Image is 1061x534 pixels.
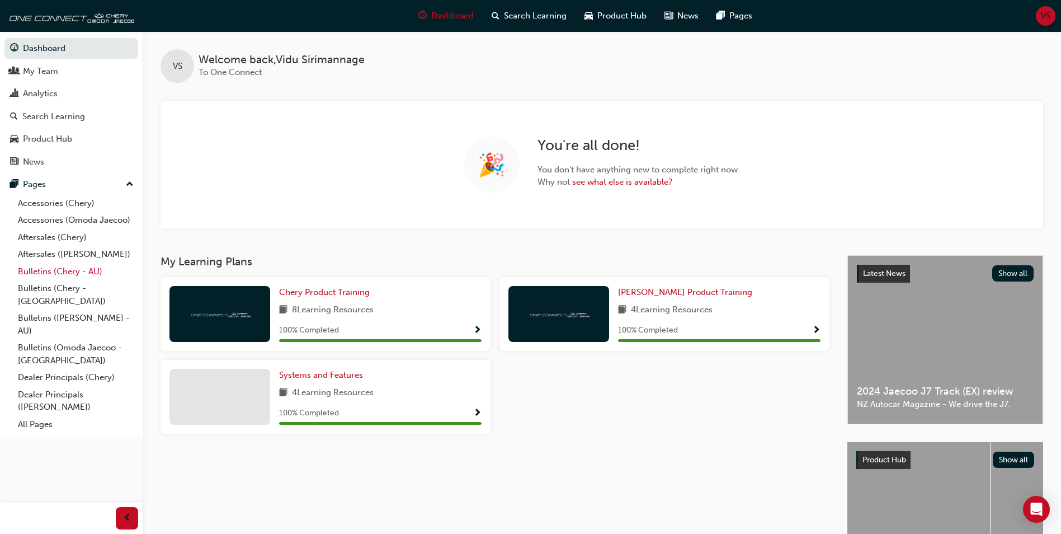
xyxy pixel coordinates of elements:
a: Latest NewsShow all2024 Jaecoo J7 Track (EX) reviewNZ Autocar Magazine - We drive the J7. [847,255,1043,424]
a: Accessories (Chery) [13,195,138,212]
span: Pages [729,10,752,22]
span: Welcome back , Vidu Sirimannage [199,54,365,67]
span: pages-icon [10,180,18,190]
span: 4 Learning Resources [292,386,374,400]
a: My Team [4,61,138,82]
a: [PERSON_NAME] Product Training [618,286,757,299]
span: 100 % Completed [618,324,678,337]
span: 🎉 [478,158,506,171]
a: Chery Product Training [279,286,374,299]
a: guage-iconDashboard [409,4,483,27]
div: Search Learning [22,110,85,123]
span: 2024 Jaecoo J7 Track (EX) review [857,385,1034,398]
button: Pages [4,174,138,195]
span: VS [173,60,182,73]
img: oneconnect [6,4,134,27]
a: Dashboard [4,38,138,59]
a: News [4,152,138,172]
a: car-iconProduct Hub [576,4,656,27]
span: Show Progress [812,326,820,336]
span: search-icon [492,9,499,23]
a: Accessories (Omoda Jaecoo) [13,212,138,229]
span: Search Learning [504,10,567,22]
div: Product Hub [23,133,72,146]
a: Latest NewsShow all [857,265,1034,283]
a: Aftersales ([PERSON_NAME]) [13,246,138,263]
div: Pages [23,178,46,191]
span: 8 Learning Resources [292,303,374,317]
span: search-icon [10,112,18,122]
h2: You're all done! [537,137,740,154]
span: Product Hub [862,455,906,465]
img: oneconnect [528,308,590,319]
div: Open Intercom Messenger [1023,496,1050,523]
button: DashboardMy TeamAnalyticsSearch LearningProduct HubNews [4,36,138,174]
a: news-iconNews [656,4,708,27]
span: 4 Learning Resources [631,303,713,317]
span: Latest News [863,269,906,278]
a: Aftersales (Chery) [13,229,138,246]
span: news-icon [664,9,673,23]
a: Product Hub [4,129,138,149]
button: VS [1036,6,1055,26]
a: pages-iconPages [708,4,761,27]
a: Bulletins (Chery - AU) [13,263,138,280]
a: Analytics [4,83,138,104]
div: My Team [23,65,58,78]
span: You don't have anything new to complete right now. [537,163,740,176]
a: Bulletins (Chery - [GEOGRAPHIC_DATA]) [13,280,138,310]
span: guage-icon [418,9,427,23]
a: Search Learning [4,106,138,127]
span: pages-icon [716,9,725,23]
span: car-icon [584,9,593,23]
span: book-icon [279,386,287,400]
span: [PERSON_NAME] Product Training [618,287,752,297]
span: Dashboard [431,10,474,22]
a: Systems and Features [279,369,367,382]
img: oneconnect [189,308,251,319]
span: guage-icon [10,44,18,54]
span: people-icon [10,67,18,77]
div: News [23,156,44,168]
a: Dealer Principals (Chery) [13,369,138,386]
span: prev-icon [123,512,131,526]
a: Bulletins (Omoda Jaecoo - [GEOGRAPHIC_DATA]) [13,339,138,369]
span: VS [1041,10,1050,22]
span: 100 % Completed [279,407,339,420]
a: All Pages [13,416,138,433]
button: Show all [993,452,1035,468]
span: book-icon [279,303,287,317]
span: book-icon [618,303,626,317]
span: Show Progress [473,326,482,336]
span: Show Progress [473,409,482,419]
span: news-icon [10,157,18,167]
a: search-iconSearch Learning [483,4,576,27]
button: Show all [992,265,1034,282]
span: Why not [537,176,740,189]
span: up-icon [126,177,134,192]
span: News [677,10,699,22]
button: Show Progress [473,406,482,420]
span: 100 % Completed [279,324,339,337]
h3: My Learning Plans [161,255,829,268]
span: To One Connect [199,67,262,77]
span: Systems and Features [279,370,363,380]
a: Dealer Principals ([PERSON_NAME]) [13,386,138,416]
span: Product Hub [597,10,647,22]
span: chart-icon [10,89,18,99]
a: Bulletins ([PERSON_NAME] - AU) [13,310,138,339]
span: NZ Autocar Magazine - We drive the J7. [857,398,1034,411]
button: Show Progress [473,324,482,338]
a: see what else is available? [572,177,672,187]
button: Show Progress [812,324,820,338]
span: car-icon [10,134,18,144]
a: Product HubShow all [856,451,1034,469]
span: Chery Product Training [279,287,370,297]
div: Analytics [23,87,58,100]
